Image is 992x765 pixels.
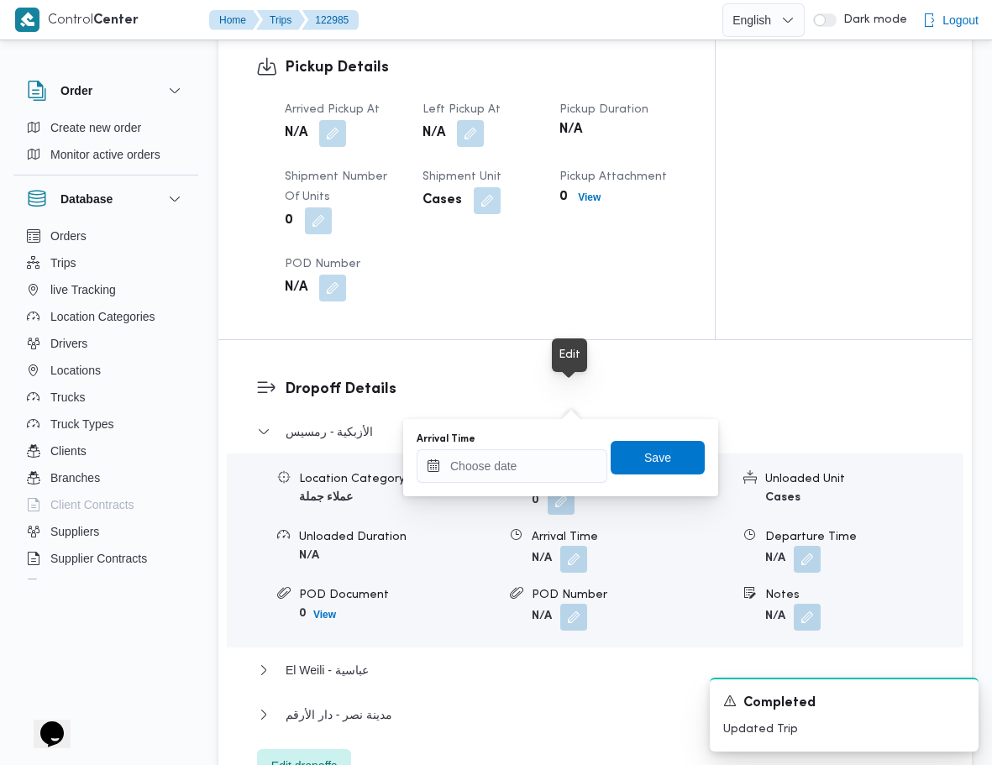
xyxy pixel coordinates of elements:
b: N/A [285,123,307,144]
img: X8yXhbKr1z7QwAAAABJRU5ErkJggg== [15,8,39,32]
span: Truck Types [50,414,113,434]
span: Save [644,448,671,468]
b: N/A [423,123,445,144]
button: Database [27,189,185,209]
b: 0 [299,608,307,619]
div: Edit [559,345,580,365]
span: Trips [50,253,76,273]
span: Orders [50,226,87,246]
span: Location Categories [50,307,155,327]
b: N/A [532,553,552,563]
b: N/A [299,550,319,561]
button: Devices [20,572,192,599]
button: Orders [20,223,192,249]
span: Devices [50,575,92,595]
div: Notification [723,693,965,714]
button: Trips [256,10,305,30]
button: Drivers [20,330,192,357]
span: Pickup Duration [559,104,648,115]
div: Unloaded Duration [299,528,496,546]
b: 0 [285,211,293,231]
button: Suppliers [20,518,192,545]
h3: Order [60,81,92,101]
span: El Weili - عباسية [286,660,369,680]
b: N/A [285,278,307,298]
div: Database [13,223,198,586]
span: Client Contracts [50,495,134,515]
button: Create new order [20,114,192,141]
b: View [313,609,336,621]
span: Supplier Contracts [50,548,147,569]
button: View [571,187,607,207]
b: 0 [559,187,568,207]
span: Pickup Attachment [559,171,667,182]
button: Client Contracts [20,491,192,518]
button: El Weili - عباسية [257,660,934,680]
span: Left Pickup At [423,104,501,115]
button: Order [27,81,185,101]
button: مدينة نصر - دار الأرقم [257,705,934,725]
div: Notes [765,586,963,604]
b: N/A [765,553,785,563]
b: Cases [765,492,800,503]
span: Drivers [50,333,87,354]
b: N/A [559,120,582,140]
button: Supplier Contracts [20,545,192,572]
span: Shipment Number of Units [285,171,387,202]
button: Monitor active orders [20,141,192,168]
button: Branches [20,464,192,491]
b: N/A [532,610,552,621]
span: Clients [50,441,87,461]
b: 0 [532,495,539,506]
div: POD Number [532,586,729,604]
span: Create new order [50,118,141,138]
span: Arrived Pickup At [285,104,380,115]
b: عملاء جملة [299,492,353,503]
span: Monitor active orders [50,144,160,165]
span: Dark mode [837,13,907,27]
b: N/A [765,610,785,621]
span: Suppliers [50,521,99,542]
label: Arrival Time [417,432,475,446]
button: Save [611,441,705,474]
button: الأزبكية - رمسيس [257,422,934,442]
h3: Database [60,189,113,209]
button: Locations [20,357,192,384]
div: Departure Time [765,528,963,546]
b: Cases [423,191,462,211]
div: الأزبكية - رمسيس [227,453,963,647]
span: الأزبكية - رمسيس [286,422,373,442]
p: Updated Trip [723,720,965,738]
b: View [578,191,601,203]
span: Shipment Unit [423,171,501,182]
button: 122985 [302,10,359,30]
div: Location Category [299,470,496,488]
span: live Tracking [50,280,116,300]
span: مدينة نصر - دار الأرقم [286,705,392,725]
button: Location Categories [20,303,192,330]
button: Logout [916,3,985,37]
h3: Dropoff Details [285,378,934,401]
div: Unloaded Unit [765,470,963,488]
button: Clients [20,438,192,464]
span: Completed [743,694,816,714]
h3: Pickup Details [285,56,677,79]
button: Truck Types [20,411,192,438]
iframe: chat widget [17,698,71,748]
b: Center [93,14,139,27]
span: Trucks [50,387,85,407]
button: Trucks [20,384,192,411]
input: Press the down key to open a popover containing a calendar. [417,449,607,483]
span: Logout [942,10,979,30]
span: Locations [50,360,101,380]
button: live Tracking [20,276,192,303]
div: Order [13,114,198,175]
span: POD Number [285,259,360,270]
div: POD Document [299,586,496,604]
button: View [307,605,343,625]
button: Trips [20,249,192,276]
span: Branches [50,468,100,488]
button: Home [209,10,260,30]
div: Arrival Time [532,528,729,546]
